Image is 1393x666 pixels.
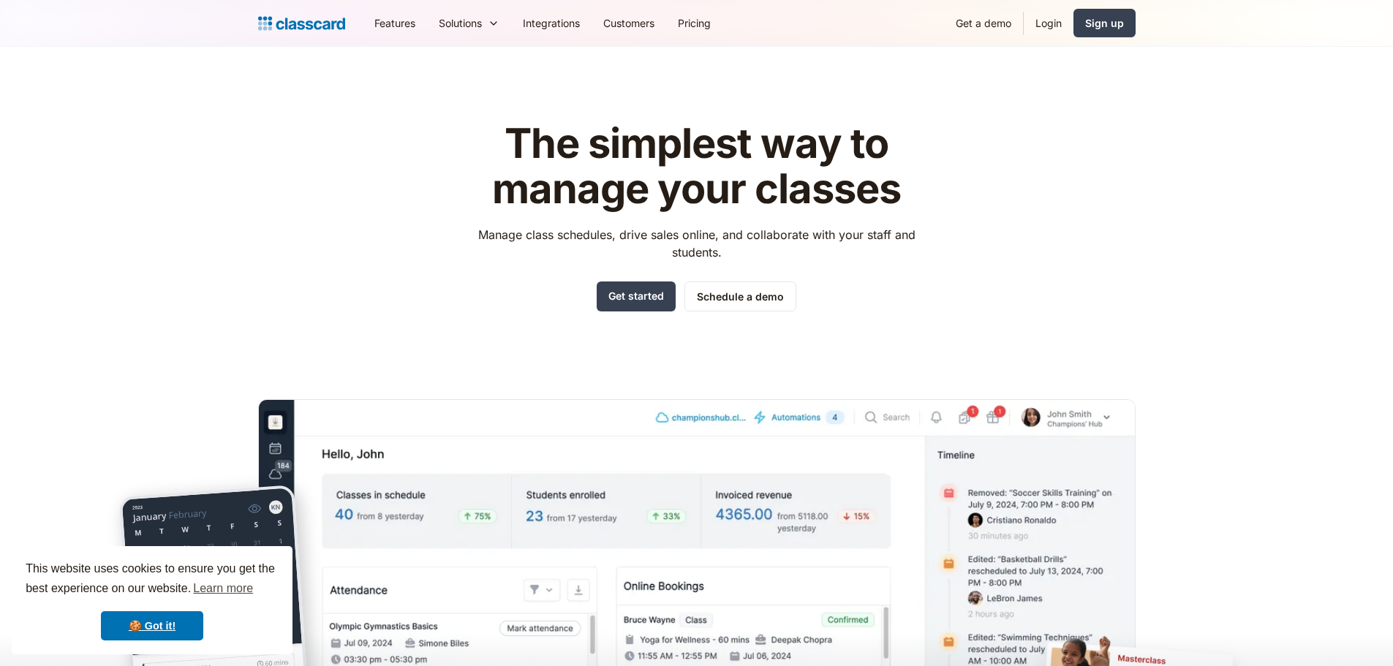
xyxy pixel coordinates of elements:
a: dismiss cookie message [101,611,203,640]
div: Solutions [427,7,511,39]
div: cookieconsent [12,546,292,654]
div: Sign up [1085,15,1124,31]
a: Schedule a demo [684,281,796,311]
a: Login [1024,7,1073,39]
a: Get started [597,281,676,311]
a: Features [363,7,427,39]
a: Get a demo [944,7,1023,39]
div: Solutions [439,15,482,31]
a: Integrations [511,7,592,39]
a: Pricing [666,7,722,39]
span: This website uses cookies to ensure you get the best experience on our website. [26,560,279,599]
h1: The simplest way to manage your classes [464,121,929,211]
p: Manage class schedules, drive sales online, and collaborate with your staff and students. [464,226,929,261]
a: Customers [592,7,666,39]
a: learn more about cookies [191,578,255,599]
a: Sign up [1073,9,1136,37]
a: Logo [258,13,345,34]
